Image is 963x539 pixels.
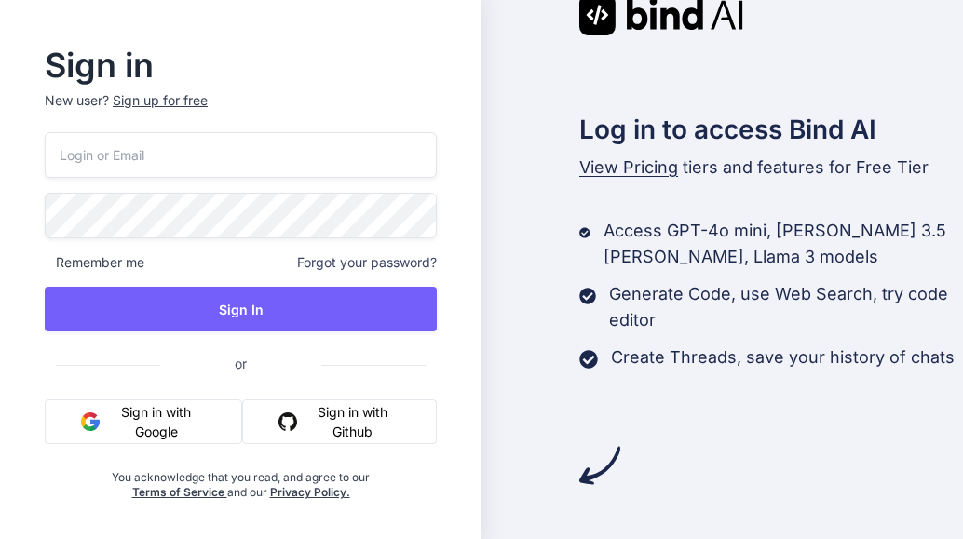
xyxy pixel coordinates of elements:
a: Privacy Policy. [270,485,350,499]
h2: Log in to access Bind AI [579,110,963,149]
span: View Pricing [579,157,678,177]
p: tiers and features for Free Tier [579,155,963,181]
p: Create Threads, save your history of chats [611,344,955,371]
h2: Sign in [45,50,437,80]
div: Sign up for free [113,91,208,110]
img: github [278,412,297,431]
div: You acknowledge that you read, and agree to our and our [110,459,372,500]
input: Login or Email [45,132,437,178]
img: google [81,412,100,431]
button: Sign in with Google [45,399,242,444]
p: New user? [45,91,437,132]
button: Sign In [45,287,437,331]
img: arrow [579,445,620,486]
a: Terms of Service [132,485,227,499]
p: Generate Code, use Web Search, try code editor [609,281,963,333]
p: Access GPT-4o mini, [PERSON_NAME] 3.5 [PERSON_NAME], Llama 3 models [604,218,963,270]
span: Forgot your password? [297,253,437,272]
span: or [160,341,321,386]
button: Sign in with Github [242,399,437,444]
span: Remember me [45,253,144,272]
